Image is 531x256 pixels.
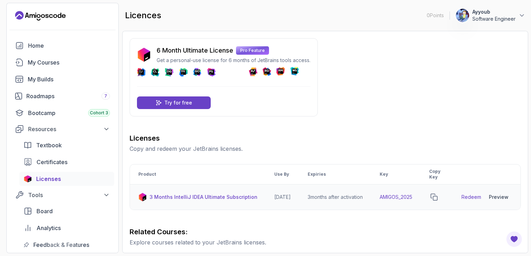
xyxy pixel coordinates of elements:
[236,46,269,55] p: Pro Feature
[28,191,110,199] div: Tools
[429,192,439,202] button: copy-button
[371,164,421,184] th: Key
[19,238,114,252] a: feedback
[506,231,523,248] button: Open Feedback Button
[125,10,161,21] h2: licences
[472,15,516,22] p: Software Engineer
[28,109,110,117] div: Bootcamp
[137,48,151,62] img: jetbrains icon
[19,221,114,235] a: analytics
[421,164,453,184] th: Copy Key
[24,175,32,182] img: jetbrains icon
[130,238,521,247] p: Explore courses related to your JetBrains licenses.
[104,93,107,99] span: 7
[489,194,509,201] div: Preview
[157,46,233,55] p: 6 Month Ultimate License
[11,123,114,135] button: Resources
[299,184,371,210] td: 3 months after activation
[130,133,521,143] h3: Licenses
[26,92,110,100] div: Roadmaps
[485,190,512,204] button: Preview
[36,175,61,183] span: Licenses
[28,75,110,83] div: My Builds
[299,164,371,184] th: Expiries
[455,8,525,22] button: user profile imageAyyoubSoftware Engineer
[37,158,67,166] span: Certificates
[157,57,310,64] p: Get a personal-use license for 6 months of JetBrains tools access.
[427,12,444,19] p: 0 Points
[266,164,299,184] th: Use By
[19,138,114,152] a: textbook
[130,144,521,153] p: Copy and redeem your JetBrains licenses.
[150,194,257,201] p: 3 Months IntelliJ IDEA Ultimate Subscription
[130,164,266,184] th: Product
[15,10,66,21] a: Landing page
[456,9,469,22] img: user profile image
[33,241,89,249] span: Feedback & Features
[19,204,114,218] a: board
[37,224,61,232] span: Analytics
[11,106,114,120] a: bootcamp
[11,55,114,69] a: courses
[11,72,114,86] a: builds
[137,96,211,109] a: Try for free
[11,89,114,103] a: roadmaps
[266,184,299,210] td: [DATE]
[28,58,110,67] div: My Courses
[28,125,110,133] div: Resources
[472,8,516,15] p: Ayyoub
[371,184,421,210] td: AMIGOS_2025
[130,227,521,237] h3: Related Courses:
[28,41,110,50] div: Home
[164,99,192,106] p: Try for free
[11,189,114,201] button: Tools
[19,155,114,169] a: certificates
[19,172,114,186] a: licenses
[461,194,481,201] a: Redeem
[11,39,114,53] a: home
[36,141,62,149] span: Textbook
[37,207,53,215] span: Board
[90,110,108,116] span: Cohort 3
[138,193,147,201] img: jetbrains icon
